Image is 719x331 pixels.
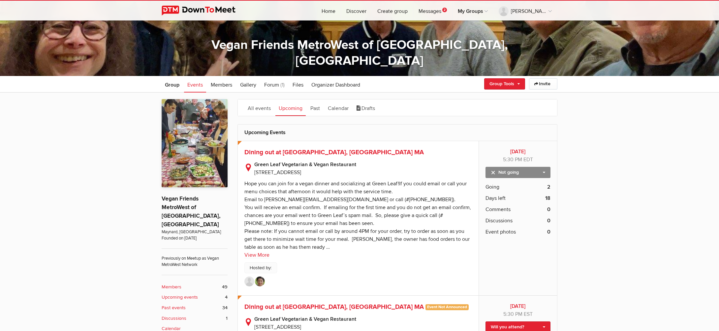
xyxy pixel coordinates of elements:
span: Forum [264,82,279,88]
a: Members 49 [162,283,228,291]
a: Create group [372,1,413,20]
a: Gallery [237,76,260,92]
a: Past [307,99,323,116]
b: 18 [545,194,550,202]
span: Files [293,82,303,88]
a: Group [162,76,183,92]
b: 0 [547,228,550,236]
span: 2 [442,8,447,12]
span: Dining out at [GEOGRAPHIC_DATA], [GEOGRAPHIC_DATA] MA [244,303,424,311]
span: Event Not Announced [425,304,469,310]
a: Files [289,76,307,92]
span: Gallery [240,82,256,88]
span: Founded on [DATE] [162,235,228,241]
span: Organizer Dashboard [311,82,360,88]
a: Upcoming events 4 [162,294,228,301]
b: [DATE] [485,148,550,156]
b: Discussions [162,315,186,322]
a: My Groups [453,1,493,20]
b: Green Leaf Vegetarian & Vegan Restaurant [254,315,472,323]
a: View More [244,251,269,259]
a: Vegan Friends MetroWest of [GEOGRAPHIC_DATA], [GEOGRAPHIC_DATA] [211,37,508,68]
span: 34 [222,304,228,312]
span: Days left [485,194,506,202]
a: Members [207,76,235,92]
b: Members [162,283,181,291]
b: Upcoming events [162,294,198,301]
b: 0 [547,217,550,225]
a: Past events 34 [162,304,228,312]
span: 49 [222,283,228,291]
span: [STREET_ADDRESS] [254,324,301,330]
img: Adele H [244,276,254,286]
img: Vegan Friends MetroWest of Boston, MA [162,99,228,187]
a: Dining out at [GEOGRAPHIC_DATA], [GEOGRAPHIC_DATA] MA [244,148,424,156]
span: Maynard, [GEOGRAPHIC_DATA] [162,229,228,235]
p: Hosted by: [244,262,277,274]
a: Discover [341,1,372,20]
span: Members [211,82,232,88]
a: Not going [485,167,550,178]
span: (1) [280,82,285,88]
span: [STREET_ADDRESS] [254,169,301,176]
a: Messages2 [413,1,452,20]
a: Upcoming [275,99,306,116]
a: Drafts [353,99,378,116]
img: DownToMeet [162,6,246,16]
a: [PERSON_NAME] [493,1,557,20]
span: Group [165,82,179,88]
h2: Upcoming Events [244,125,550,140]
b: 2 [547,183,550,191]
span: 4 [225,294,228,301]
img: Victoria M [255,276,265,286]
span: 5:30 PM [503,156,522,163]
b: [DATE] [485,302,550,310]
b: Past events [162,304,186,312]
span: Events [187,82,203,88]
span: Previously on Meetup as Vegan MetroWest Network [162,248,228,268]
span: Going [485,183,499,191]
b: Green Leaf Vegetarian & Vegan Restaurant [254,161,472,168]
a: Events [184,76,206,92]
a: Invite [529,78,557,90]
span: 1 [226,315,228,322]
span: 5:30 PM [503,311,522,317]
span: America/New_York [523,156,533,163]
a: All events [244,99,274,116]
span: Comments [485,205,511,213]
a: Group Tools [484,78,525,90]
a: Home [316,1,341,20]
div: Hope you can join for a vegan dinner and socializing at Green Leaf!If you could email or call you... [244,180,471,250]
span: Discussions [485,217,513,225]
a: Forum (1) [261,76,288,92]
span: Event photos [485,228,516,236]
a: Calendar [325,99,352,116]
span: America/New_York [524,311,533,317]
a: Vegan Friends MetroWest of [GEOGRAPHIC_DATA], [GEOGRAPHIC_DATA] [162,195,220,228]
a: Organizer Dashboard [308,76,363,92]
b: 0 [547,205,550,213]
a: Discussions 1 [162,315,228,322]
a: Dining out at [GEOGRAPHIC_DATA], [GEOGRAPHIC_DATA] MA Event Not Announced [244,303,469,311]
